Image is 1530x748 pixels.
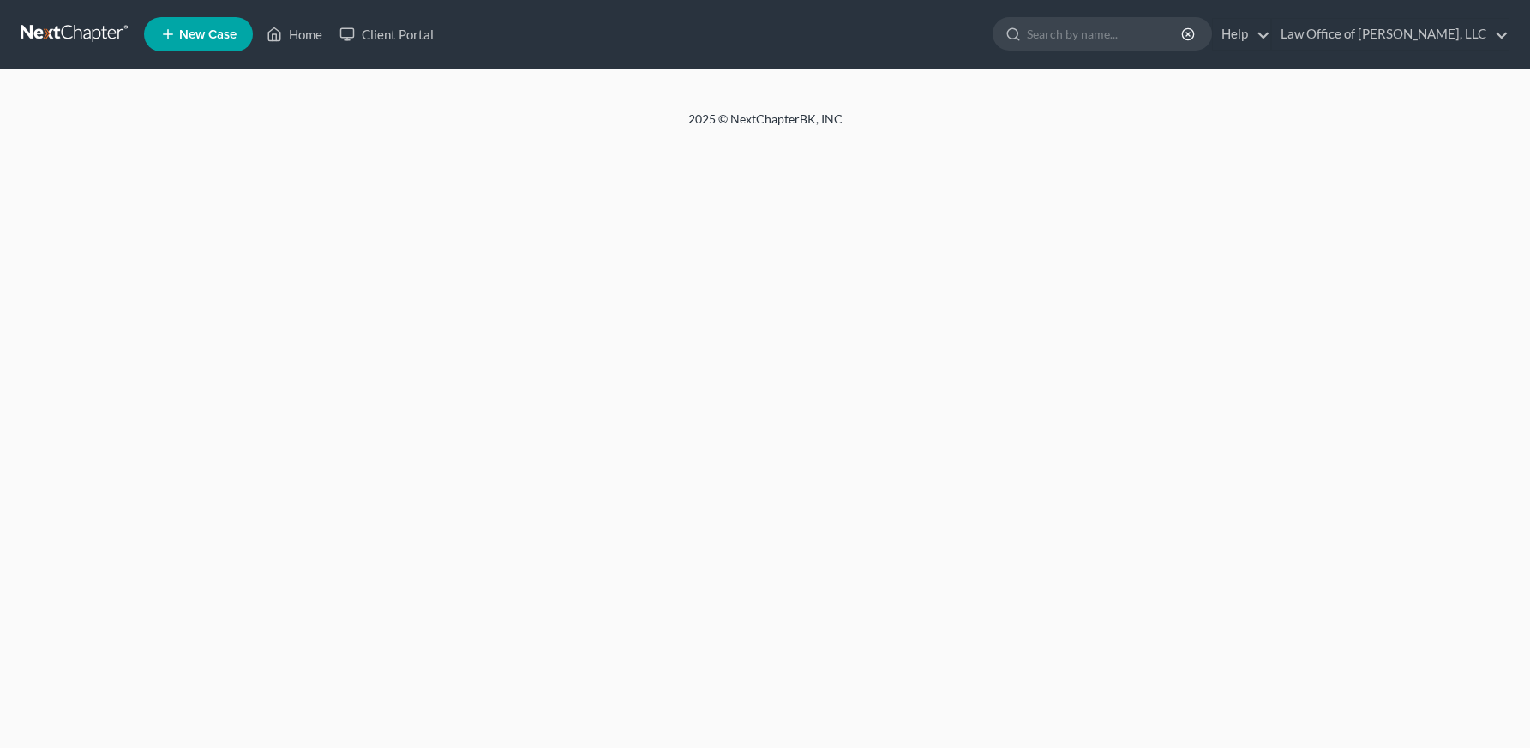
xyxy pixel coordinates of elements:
a: Law Office of [PERSON_NAME], LLC [1272,19,1509,50]
a: Help [1213,19,1270,50]
a: Home [258,19,331,50]
span: New Case [179,28,237,41]
div: 2025 © NextChapterBK, INC [277,111,1254,141]
input: Search by name... [1027,18,1184,50]
a: Client Portal [331,19,442,50]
